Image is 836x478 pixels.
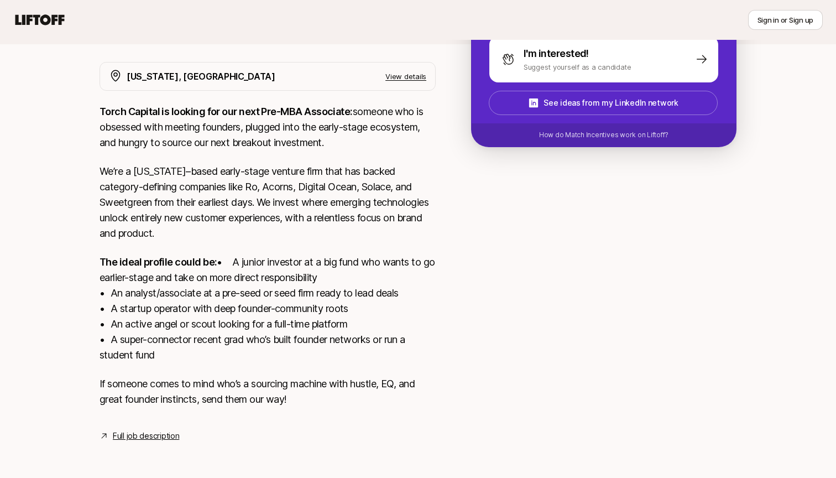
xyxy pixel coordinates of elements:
[524,46,589,61] p: I'm interested!
[100,106,353,117] strong: Torch Capital is looking for our next Pre-MBA Associate:
[113,429,179,443] a: Full job description
[539,130,668,140] p: How do Match Incentives work on Liftoff?
[385,71,426,82] p: View details
[489,91,718,115] button: See ideas from my LinkedIn network
[748,10,823,30] button: Sign in or Sign up
[100,256,217,268] strong: The ideal profile could be:
[524,61,631,72] p: Suggest yourself as a candidate
[100,254,436,363] p: • A junior investor at a big fund who wants to go earlier-stage and take on more direct responsib...
[127,69,275,84] p: [US_STATE], [GEOGRAPHIC_DATA]
[100,104,436,150] p: someone who is obsessed with meeting founders, plugged into the early-stage ecosystem, and hungry...
[100,164,436,241] p: We’re a [US_STATE]–based early-stage venture firm that has backed category-defining companies lik...
[544,96,678,110] p: See ideas from my LinkedIn network
[100,376,436,407] p: If someone comes to mind who’s a sourcing machine with hustle, EQ, and great founder instincts, s...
